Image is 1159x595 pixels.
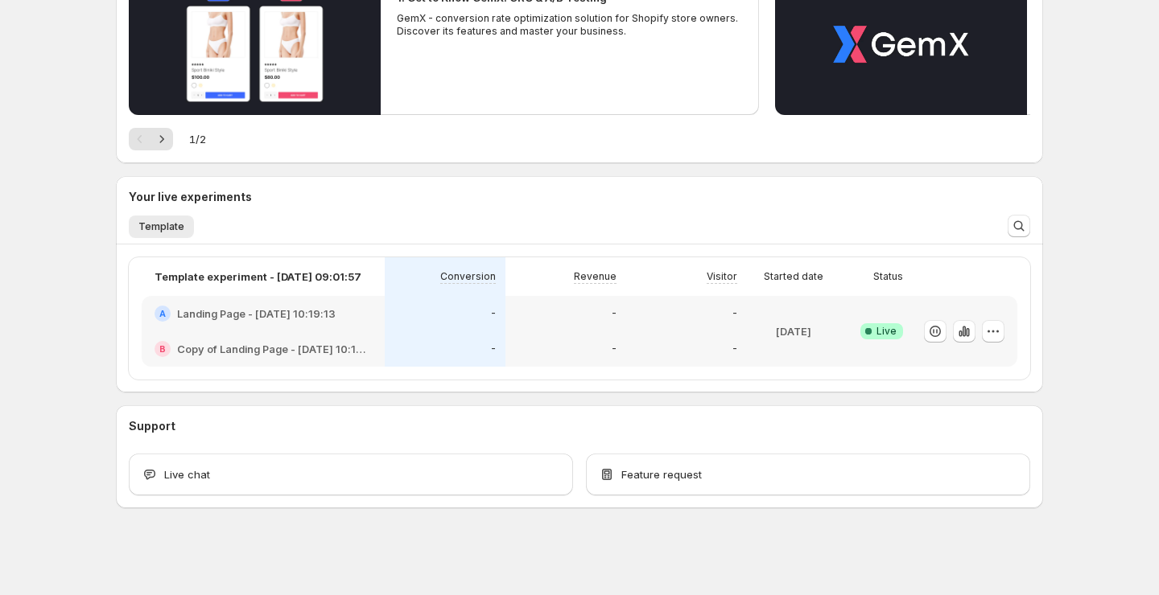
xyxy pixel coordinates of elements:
span: Feature request [621,466,702,482]
p: Status [873,270,903,283]
p: - [732,343,737,355]
nav: Pagination [129,128,173,150]
h2: B [159,344,166,354]
button: Next [151,128,173,150]
p: - [491,343,496,355]
span: Live chat [164,466,210,482]
h2: Copy of Landing Page - [DATE] 10:19:13 [177,341,372,357]
h3: Support [129,418,175,434]
span: Live [876,325,897,338]
span: 1 / 2 [189,131,206,147]
h2: A [159,309,166,318]
p: Started date [764,270,823,283]
p: Conversion [440,270,496,283]
p: Visitor [707,270,737,283]
p: - [612,307,617,320]
h3: Your live experiments [129,189,252,205]
h2: Landing Page - [DATE] 10:19:13 [177,306,336,322]
p: - [491,307,496,320]
button: Search and filter results [1008,215,1030,237]
p: Revenue [574,270,617,283]
p: GemX - conversion rate optimization solution for Shopify store owners. Discover its features and ... [397,12,743,38]
p: - [732,307,737,320]
p: - [612,343,617,355]
span: Template [138,220,184,233]
p: Template experiment - [DATE] 09:01:57 [155,269,361,285]
p: [DATE] [776,323,811,339]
